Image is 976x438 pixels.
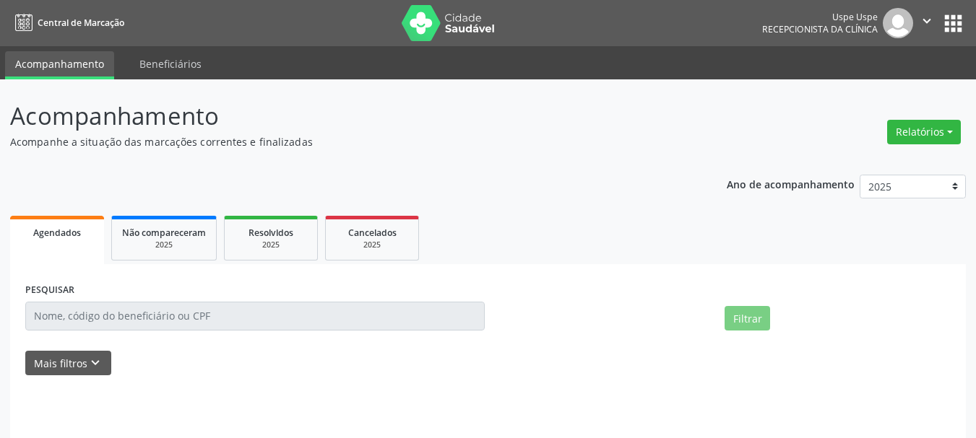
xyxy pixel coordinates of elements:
[887,120,961,144] button: Relatórios
[5,51,114,79] a: Acompanhamento
[25,279,74,302] label: PESQUISAR
[122,227,206,239] span: Não compareceram
[883,8,913,38] img: img
[25,302,485,330] input: Nome, código do beneficiário ou CPF
[348,227,397,239] span: Cancelados
[87,355,103,371] i: keyboard_arrow_down
[10,11,124,35] a: Central de Marcação
[25,351,111,376] button: Mais filtroskeyboard_arrow_down
[762,23,878,35] span: Recepcionista da clínica
[33,227,81,239] span: Agendados
[919,13,935,29] i: 
[129,51,212,76] a: Beneficiários
[249,227,293,239] span: Resolvidos
[10,98,679,134] p: Acompanhamento
[913,8,941,38] button: 
[235,240,307,250] div: 2025
[941,11,966,36] button: apps
[762,11,878,23] div: Uspe Uspe
[336,240,408,250] div: 2025
[122,240,206,250] div: 2025
[38,17,124,29] span: Central de Marcação
[725,306,770,330] button: Filtrar
[10,134,679,149] p: Acompanhe a situação das marcações correntes e finalizadas
[727,175,855,193] p: Ano de acompanhamento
